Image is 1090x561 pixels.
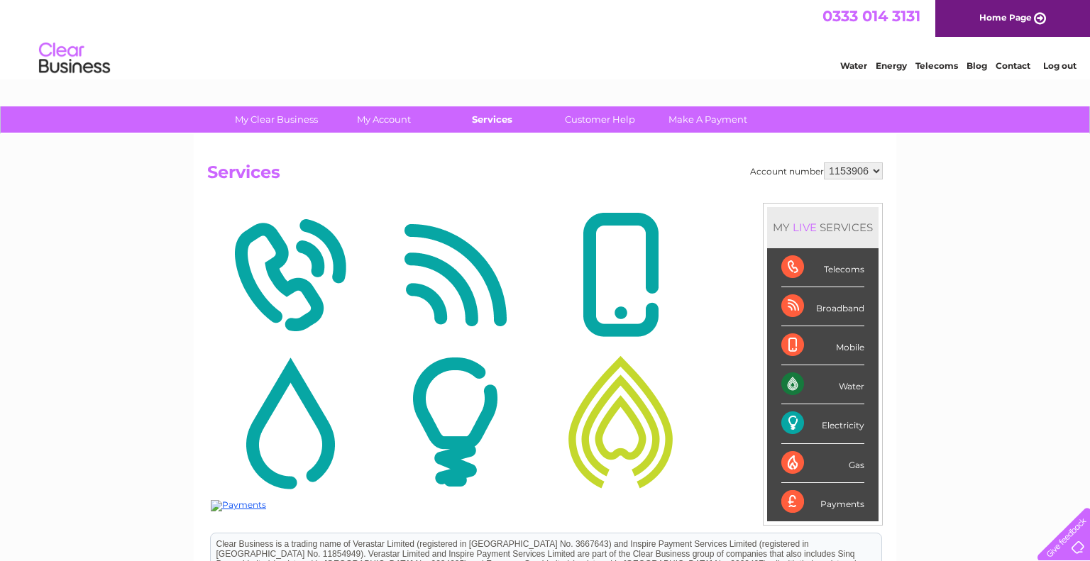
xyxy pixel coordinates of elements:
[915,60,958,71] a: Telecoms
[767,207,879,248] div: MY SERVICES
[781,326,864,365] div: Mobile
[541,206,700,344] img: Mobile
[211,353,369,491] img: Water
[38,37,111,80] img: logo.png
[434,106,551,133] a: Services
[1043,60,1077,71] a: Log out
[781,444,864,483] div: Gas
[967,60,987,71] a: Blog
[207,162,883,189] h2: Services
[781,365,864,404] div: Water
[781,287,864,326] div: Broadband
[649,106,766,133] a: Make A Payment
[876,60,907,71] a: Energy
[781,404,864,443] div: Electricity
[790,221,820,234] div: LIVE
[326,106,443,133] a: My Account
[211,206,369,344] img: Telecoms
[211,500,266,511] img: Payments
[840,60,867,71] a: Water
[996,60,1030,71] a: Contact
[822,7,920,25] a: 0333 014 3131
[541,106,659,133] a: Customer Help
[781,483,864,521] div: Payments
[541,353,700,491] img: Gas
[750,162,883,179] div: Account number
[4,8,674,69] div: Clear Business is a trading name of Verastar Limited (registered in [GEOGRAPHIC_DATA] No. 3667643...
[781,248,864,287] div: Telecoms
[218,106,335,133] a: My Clear Business
[376,353,534,491] img: Electricity
[376,206,534,344] img: Broadband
